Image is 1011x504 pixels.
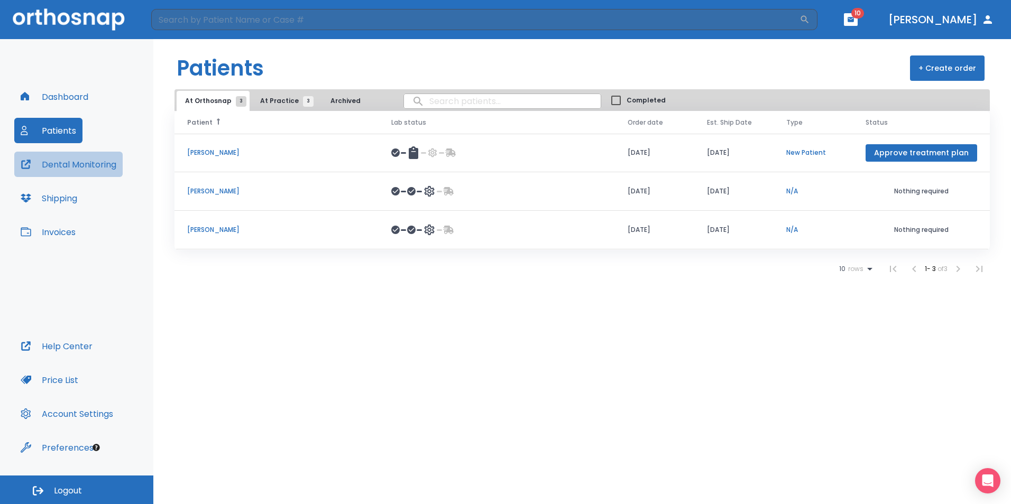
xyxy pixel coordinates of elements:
[187,148,366,157] p: [PERSON_NAME]
[91,443,101,452] div: Tooltip anchor
[319,91,372,111] button: Archived
[260,96,308,106] span: At Practice
[187,186,366,196] p: [PERSON_NAME]
[786,225,840,235] p: N/A
[851,8,864,18] span: 10
[187,118,213,127] span: Patient
[938,264,948,273] span: of 3
[54,485,82,497] span: Logout
[884,10,998,29] button: [PERSON_NAME]
[177,91,374,111] div: tabs
[786,186,840,196] p: N/A
[14,118,82,143] button: Patients
[707,118,752,127] span: Est. Ship Date
[404,91,601,111] input: search
[845,265,863,273] span: rows
[925,264,938,273] span: 1 - 3
[786,148,840,157] p: New Patient
[627,96,666,105] span: Completed
[14,219,82,245] button: Invoices
[14,435,100,460] button: Preferences
[910,55,985,81] button: + Create order
[866,118,888,127] span: Status
[14,185,84,211] button: Shipping
[866,186,977,196] p: Nothing required
[975,468,1000,493] div: Open Intercom Messenger
[615,211,694,249] td: [DATE]
[14,84,95,109] button: Dashboard
[14,367,85,393] button: Price List
[694,134,774,172] td: [DATE]
[187,225,366,235] p: [PERSON_NAME]
[866,225,977,235] p: Nothing required
[866,144,977,162] button: Approve treatment plan
[236,96,246,107] span: 3
[839,265,845,273] span: 10
[628,118,663,127] span: Order date
[615,172,694,211] td: [DATE]
[391,118,426,127] span: Lab status
[303,96,314,107] span: 3
[13,8,125,30] img: Orthosnap
[615,134,694,172] td: [DATE]
[786,118,803,127] span: Type
[694,211,774,249] td: [DATE]
[14,152,123,177] button: Dental Monitoring
[694,172,774,211] td: [DATE]
[177,52,264,84] h1: Patients
[14,401,120,426] button: Account Settings
[151,9,799,30] input: Search by Patient Name or Case #
[185,96,241,106] span: At Orthosnap
[14,333,99,359] button: Help Center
